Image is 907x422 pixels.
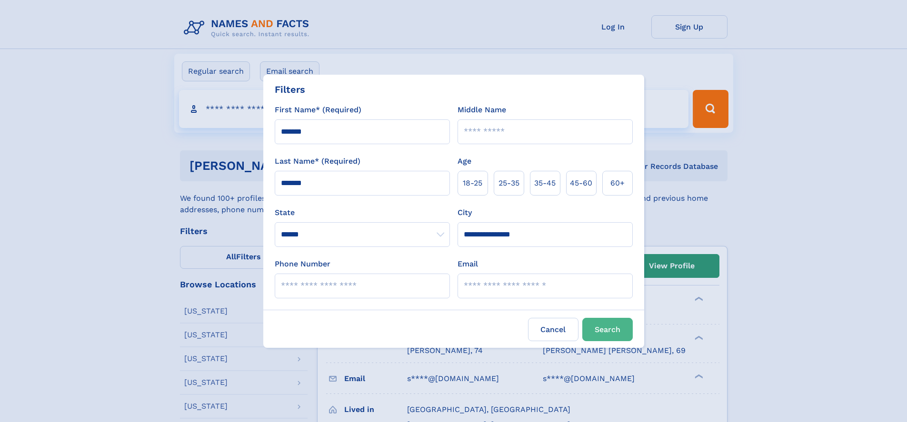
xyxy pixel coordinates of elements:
label: City [458,207,472,218]
label: First Name* (Required) [275,104,361,116]
label: Last Name* (Required) [275,156,360,167]
label: State [275,207,450,218]
label: Email [458,258,478,270]
label: Middle Name [458,104,506,116]
div: Filters [275,82,305,97]
button: Search [582,318,633,341]
span: 45‑60 [570,177,592,189]
span: 18‑25 [463,177,482,189]
span: 35‑45 [534,177,556,189]
label: Cancel [528,318,578,341]
label: Age [458,156,471,167]
span: 25‑35 [498,177,519,189]
label: Phone Number [275,258,330,270]
span: 60+ [610,177,625,189]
